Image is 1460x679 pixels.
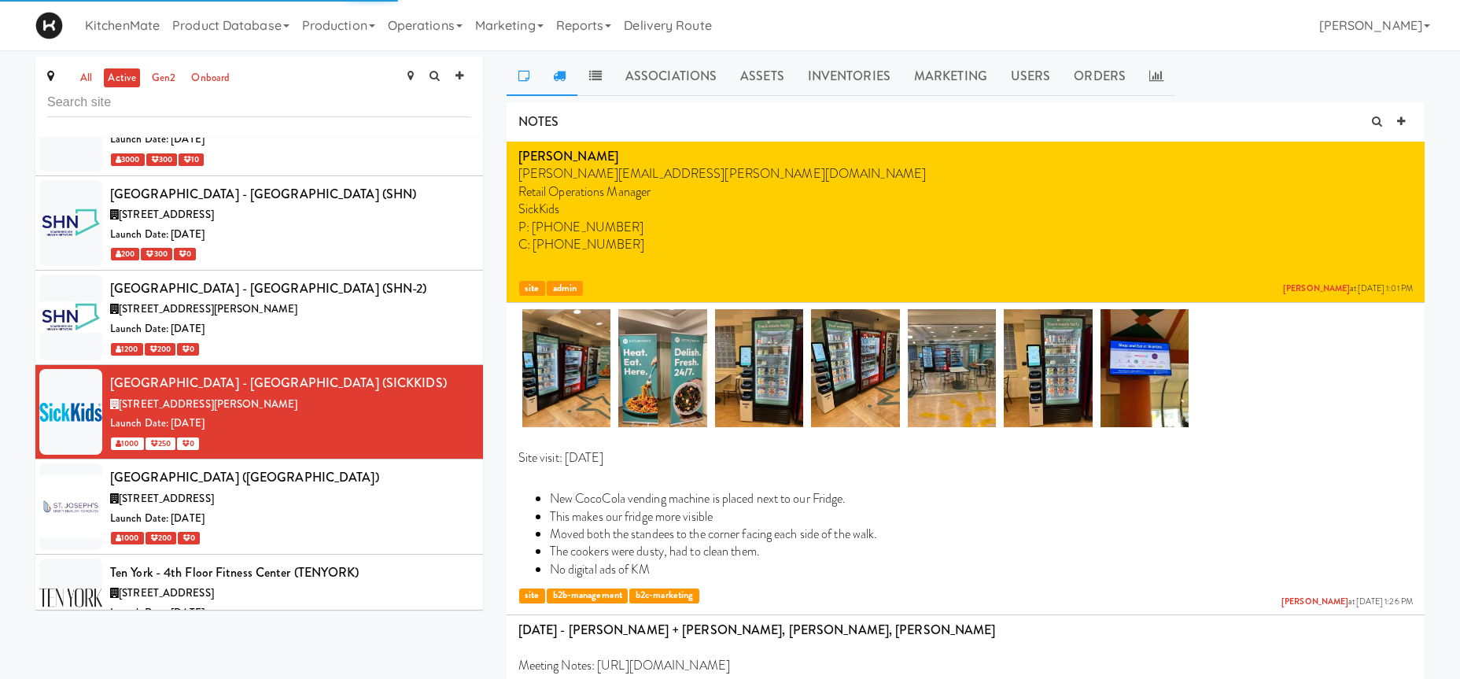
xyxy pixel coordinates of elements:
span: 200 [146,532,176,544]
p: P: [PHONE_NUMBER] [518,219,1413,236]
span: 300 [141,248,171,260]
div: Launch Date: [DATE] [110,414,471,434]
span: [STREET_ADDRESS] [119,207,214,222]
li: [GEOGRAPHIC_DATA] - [GEOGRAPHIC_DATA] (SHN-2)[STREET_ADDRESS][PERSON_NAME]Launch Date: [DATE] 120... [35,271,483,365]
span: NOTES [518,113,559,131]
a: [PERSON_NAME] [1283,282,1350,294]
span: 10 [179,153,204,166]
div: [GEOGRAPHIC_DATA] - [GEOGRAPHIC_DATA] (SHN-2) [110,277,471,301]
span: 3000 [111,153,145,166]
p: Meeting Notes: [URL][DOMAIN_NAME] [518,657,1413,674]
img: fnc2qksc0zkgvgubxchd.jpg [811,309,900,427]
img: vjawmastkdo3ayxfk0tx.jpg [1101,309,1189,427]
div: [GEOGRAPHIC_DATA] - [GEOGRAPHIC_DATA] (SICKKIDS) [110,371,471,395]
span: 0 [177,437,199,450]
a: active [104,68,140,88]
a: [PERSON_NAME] [1281,596,1348,607]
div: [GEOGRAPHIC_DATA] ([GEOGRAPHIC_DATA]) [110,466,471,489]
img: l2smyalyc8aodrudhj6f.jpg [715,309,804,427]
input: Search site [47,88,471,117]
span: at [DATE] 1:01 PM [1283,283,1413,295]
div: Launch Date: [DATE] [110,509,471,529]
a: Inventories [796,57,902,96]
li: The cookers were dusty, had to clean them. [550,543,1413,560]
span: admin [547,281,583,296]
p: [PERSON_NAME][EMAIL_ADDRESS][PERSON_NAME][DOMAIN_NAME] [518,165,1413,183]
li: [GEOGRAPHIC_DATA] - [GEOGRAPHIC_DATA] (SHN)[STREET_ADDRESS]Launch Date: [DATE] 200 300 0 [35,176,483,271]
span: 1200 [111,343,143,356]
li: [GEOGRAPHIC_DATA] ([GEOGRAPHIC_DATA])[STREET_ADDRESS]Launch Date: [DATE] 1000 200 0 [35,459,483,554]
li: Ten York - 4th Floor Fitness Center (TENYORK)[STREET_ADDRESS]Launch Date: [DATE] 1388 200 0 [35,555,483,649]
span: 300 [146,153,177,166]
li: No digital ads of KM [550,561,1413,578]
div: [GEOGRAPHIC_DATA] - [GEOGRAPHIC_DATA] (SHN) [110,183,471,206]
span: 1000 [111,532,144,544]
a: gen2 [148,68,179,88]
p: Site visit: [DATE] [518,449,1413,467]
span: at [DATE] 1:26 PM [1281,596,1413,608]
li: New CocoCola vending machine is placed next to our Fridge. [550,490,1413,507]
a: onboard [187,68,234,88]
a: Associations [614,57,728,96]
span: 250 [146,437,175,450]
a: all [76,68,96,88]
img: jgahys4qak7lpuhz5vis.jpg [618,309,707,427]
img: bwwlbwjnpj1yri3rjk2w.jpg [908,309,997,427]
div: Launch Date: [DATE] [110,225,471,245]
li: This makes our fridge more visible [550,508,1413,526]
img: oc9vcpsfiz5fobtawd9v.jpg [1004,309,1093,427]
strong: [PERSON_NAME] [518,147,618,165]
span: [STREET_ADDRESS] [119,491,214,506]
li: Moved both the standees to the corner facing each side of the walk. [550,526,1413,543]
div: Launch Date: [DATE] [110,319,471,339]
span: 200 [111,248,139,260]
img: jdusii5nwomf35gxrwng.jpg [522,309,611,427]
div: Launch Date: [DATE] [110,130,471,149]
div: Ten York - 4th Floor Fitness Center (TENYORK) [110,561,471,585]
span: 0 [177,343,199,356]
span: [STREET_ADDRESS] [119,585,214,600]
a: Assets [728,57,796,96]
span: 200 [145,343,175,356]
span: 1000 [111,437,144,450]
span: site [519,281,545,296]
span: [STREET_ADDRESS][PERSON_NAME] [119,301,297,316]
span: b2c-marketing [629,589,699,603]
div: Launch Date: [DATE] [110,603,471,623]
img: Micromart [35,12,63,39]
p: SickKids [518,201,1413,218]
p: Retail Operations Manager [518,183,1413,201]
a: Users [999,57,1063,96]
strong: [DATE] - [PERSON_NAME] + [PERSON_NAME], [PERSON_NAME], [PERSON_NAME] [518,621,996,639]
span: site [519,589,545,603]
a: Marketing [902,57,999,96]
li: [GEOGRAPHIC_DATA] - [GEOGRAPHIC_DATA] (SICKKIDS)[STREET_ADDRESS][PERSON_NAME]Launch Date: [DATE] ... [35,365,483,459]
span: [STREET_ADDRESS][PERSON_NAME] [119,397,297,411]
p: C: [PHONE_NUMBER] [518,236,1413,253]
span: 0 [174,248,196,260]
span: b2b-management [547,589,628,603]
a: Orders [1062,57,1137,96]
span: 0 [178,532,200,544]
